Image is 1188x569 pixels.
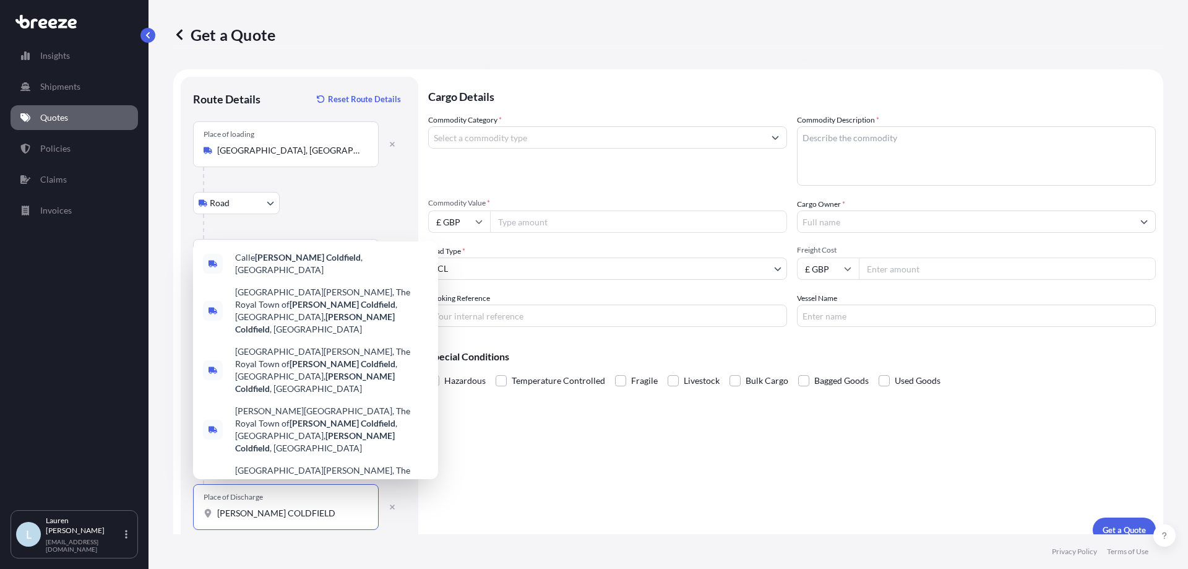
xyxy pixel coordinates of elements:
[428,305,787,327] input: Your internal reference
[193,92,260,106] p: Route Details
[428,114,502,126] label: Commodity Category
[40,50,70,62] p: Insights
[255,252,361,263] b: [PERSON_NAME] Coldfield
[1133,211,1155,233] button: Show suggestions
[46,538,123,553] p: [EMAIL_ADDRESS][DOMAIN_NAME]
[1107,547,1148,557] p: Terms of Use
[797,198,845,211] label: Cargo Owner
[429,126,764,149] input: Select a commodity type
[40,204,72,217] p: Invoices
[40,173,67,186] p: Claims
[235,251,428,276] span: Calle , [GEOGRAPHIC_DATA]
[428,77,1156,114] p: Cargo Details
[631,371,658,390] span: Fragile
[814,371,869,390] span: Bagged Goods
[859,258,1156,280] input: Enter amount
[290,299,395,310] b: [PERSON_NAME] Coldfield
[204,129,254,139] div: Place of loading
[290,418,395,428] b: [PERSON_NAME] Coldfield
[428,352,1156,362] p: Special Conditions
[328,93,401,105] p: Reset Route Details
[290,477,395,488] b: [PERSON_NAME] Coldfield
[895,371,940,390] span: Used Goods
[235,405,428,454] span: [PERSON_NAME][GEOGRAPHIC_DATA], The Royal Town of , [GEOGRAPHIC_DATA], , [GEOGRAPHIC_DATA]
[797,292,837,305] label: Vessel Name
[217,507,363,519] input: Place of Discharge
[444,371,486,390] span: Hazardous
[797,245,1156,255] span: Freight Cost
[235,286,428,336] span: [GEOGRAPHIC_DATA][PERSON_NAME], The Royal Town of , [GEOGRAPHIC_DATA], , [GEOGRAPHIC_DATA]
[290,358,395,369] b: [PERSON_NAME] Coldfield
[746,371,788,390] span: Bulk Cargo
[798,211,1133,233] input: Full name
[797,114,879,126] label: Commodity Description
[40,80,80,93] p: Shipments
[217,144,363,157] input: Place of loading
[512,371,605,390] span: Temperature Controlled
[26,528,32,541] span: L
[490,211,787,233] input: Type amount
[40,111,68,124] p: Quotes
[204,492,263,502] div: Place of Discharge
[1103,524,1146,536] p: Get a Quote
[428,292,490,305] label: Booking Reference
[684,371,720,390] span: Livestock
[434,263,448,275] span: LCL
[797,305,1156,327] input: Enter name
[1052,547,1097,557] p: Privacy Policy
[210,197,230,209] span: Road
[193,192,280,214] button: Select transport
[235,345,428,395] span: [GEOGRAPHIC_DATA][PERSON_NAME], The Royal Town of , [GEOGRAPHIC_DATA], , [GEOGRAPHIC_DATA]
[428,245,465,258] span: Load Type
[173,25,275,45] p: Get a Quote
[46,516,123,536] p: Lauren [PERSON_NAME]
[193,241,438,479] div: Show suggestions
[428,198,787,208] span: Commodity Value
[40,142,71,155] p: Policies
[235,464,428,514] span: [GEOGRAPHIC_DATA][PERSON_NAME], The Royal Town of , [GEOGRAPHIC_DATA], , [GEOGRAPHIC_DATA]
[764,126,786,149] button: Show suggestions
